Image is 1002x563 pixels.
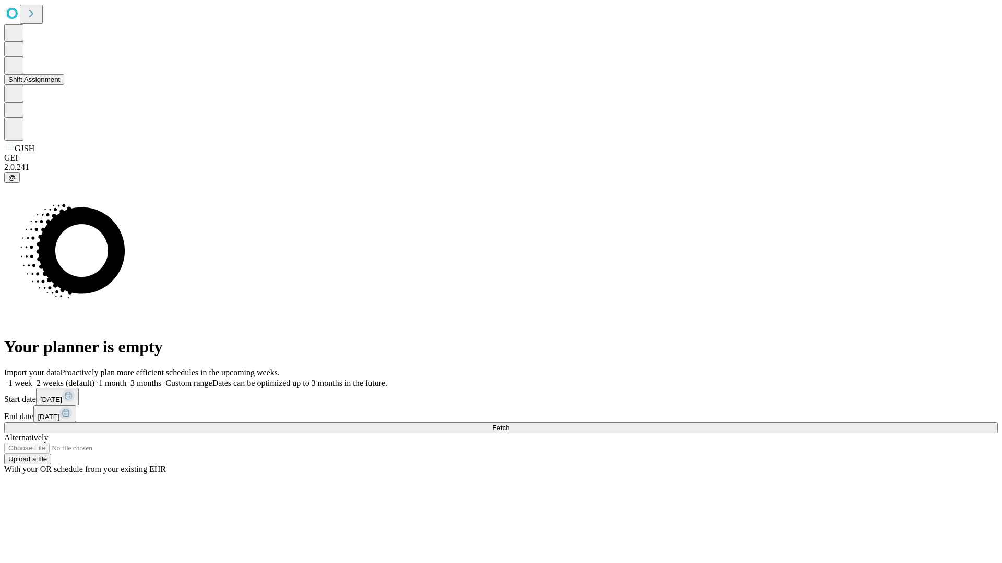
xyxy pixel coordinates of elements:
[8,378,32,387] span: 1 week
[37,378,94,387] span: 2 weeks (default)
[4,163,998,172] div: 2.0.241
[4,153,998,163] div: GEI
[4,433,48,442] span: Alternatively
[4,337,998,357] h1: Your planner is empty
[61,368,280,377] span: Proactively plan more efficient schedules in the upcoming weeks.
[4,464,166,473] span: With your OR schedule from your existing EHR
[99,378,126,387] span: 1 month
[4,422,998,433] button: Fetch
[38,413,59,421] span: [DATE]
[4,74,64,85] button: Shift Assignment
[15,144,34,153] span: GJSH
[4,172,20,183] button: @
[4,388,998,405] div: Start date
[165,378,212,387] span: Custom range
[4,368,61,377] span: Import your data
[492,424,509,432] span: Fetch
[4,405,998,422] div: End date
[8,174,16,181] span: @
[4,454,51,464] button: Upload a file
[36,388,79,405] button: [DATE]
[130,378,161,387] span: 3 months
[40,396,62,403] span: [DATE]
[212,378,387,387] span: Dates can be optimized up to 3 months in the future.
[33,405,76,422] button: [DATE]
